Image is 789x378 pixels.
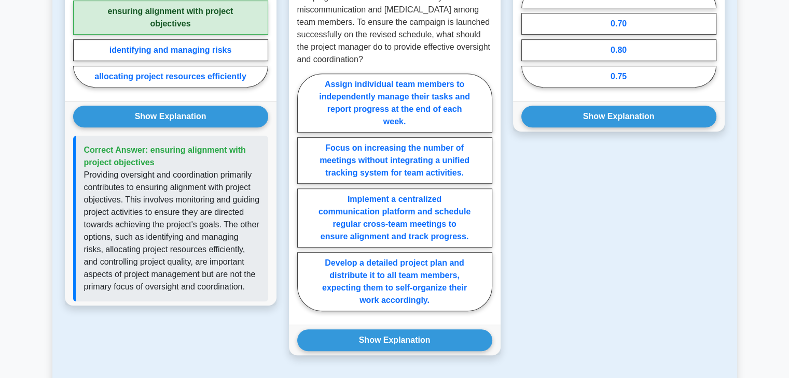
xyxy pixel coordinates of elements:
[73,106,268,127] button: Show Explanation
[84,146,246,167] span: Correct Answer: ensuring alignment with project objectives
[521,66,716,88] label: 0.75
[84,169,260,293] p: Providing oversight and coordination primarily contributes to ensuring alignment with project obj...
[521,13,716,35] label: 0.70
[521,106,716,127] button: Show Explanation
[73,66,268,88] label: allocating project resources efficiently
[73,1,268,35] label: ensuring alignment with project objectives
[297,188,492,248] label: Implement a centralized communication platform and schedule regular cross-team meetings to ensure...
[297,74,492,133] label: Assign individual team members to independently manage their tasks and report progress at the end...
[73,39,268,61] label: identifying and managing risks
[297,329,492,351] button: Show Explanation
[297,252,492,311] label: Develop a detailed project plan and distribute it to all team members, expecting them to self-org...
[521,39,716,61] label: 0.80
[297,137,492,184] label: Focus on increasing the number of meetings without integrating a unified tracking system for team...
